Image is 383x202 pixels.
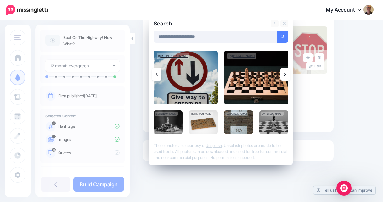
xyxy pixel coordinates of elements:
[306,62,324,70] a: Edit
[155,112,178,116] div: By
[190,112,213,116] div: By
[6,5,48,15] img: Missinglettr
[161,54,188,58] a: K. [PERSON_NAME]
[52,148,56,152] span: 14
[52,121,56,125] span: 8
[313,186,375,194] a: Tell us how we can improve
[227,53,256,59] div: By
[265,112,282,115] a: [PERSON_NAME]
[229,112,247,115] a: [PERSON_NAME]
[45,35,60,46] img: article-default-image-icon.png
[52,135,56,138] span: 3
[45,60,120,72] button: 12 month evergreen
[58,137,120,143] p: Images
[45,114,120,118] h4: Selected Content
[14,35,21,40] img: menu.png
[224,110,253,134] img: Decisions
[287,26,327,74] img: WCMYKATDPJJ91PIHBP79BKMY9HM7HXX2_large.jpg
[58,150,120,156] p: Quotes
[336,181,352,196] div: Open Intercom Messenger
[58,93,120,99] p: First published
[189,110,218,134] img: scrabble, scrabble pieces, lettering, letters, wood, scrabble tiles, white background, words, quo...
[159,112,177,115] a: [PERSON_NAME]
[319,3,374,18] a: My Account
[225,112,248,116] div: By
[232,54,255,58] a: [PERSON_NAME]
[154,51,218,104] img: A traffic sign warning drivers to give way to oncoming traffic at Ebrington Centre in County Lond...
[84,93,97,98] a: [DATE]
[206,143,222,148] a: Unsplash
[58,124,120,129] p: Hashtags
[194,112,212,115] a: [PERSON_NAME]
[154,139,288,160] p: These photos are courtesy of . Unsplash photos are made to be used freely. All photos can be down...
[261,112,284,116] div: By
[154,21,172,26] h2: Search
[63,35,120,47] p: Boat On The Highway! Now What?
[157,53,189,59] div: By
[50,62,112,70] div: 12 month evergreen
